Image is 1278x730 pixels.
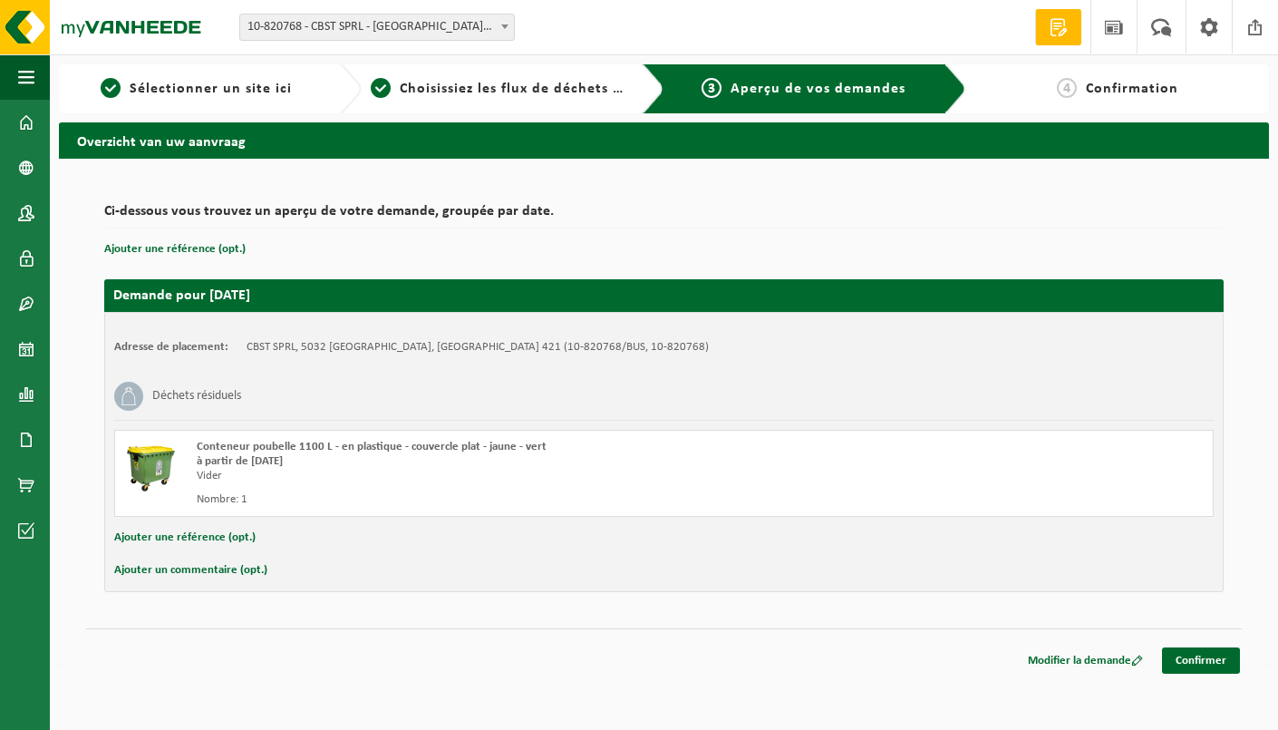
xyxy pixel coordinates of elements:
[239,14,515,41] span: 10-820768 - CBST SPRL - CORROY-LE-CHÂTEAU
[113,288,250,303] strong: Demande pour [DATE]
[371,78,628,100] a: 2Choisissiez les flux de déchets et récipients
[1162,647,1240,674] a: Confirmer
[68,78,325,100] a: 1Sélectionner un site ici
[197,469,737,483] div: Vider
[731,82,905,96] span: Aperçu de vos demandes
[400,82,702,96] span: Choisissiez les flux de déchets et récipients
[114,526,256,550] button: Ajouter une référence (opt.)
[114,559,267,582] button: Ajouter un commentaire (opt.)
[101,78,121,98] span: 1
[130,82,292,96] span: Sélectionner un site ici
[247,340,709,355] td: CBST SPRL, 5032 [GEOGRAPHIC_DATA], [GEOGRAPHIC_DATA] 421 (10-820768/BUS, 10-820768)
[702,78,721,98] span: 3
[240,15,514,40] span: 10-820768 - CBST SPRL - CORROY-LE-CHÂTEAU
[197,455,283,467] strong: à partir de [DATE]
[152,382,241,411] h3: Déchets résiduels
[124,440,179,494] img: WB-1100-HPE-GN-50.png
[197,492,737,507] div: Nombre: 1
[197,441,547,453] span: Conteneur poubelle 1100 L - en plastique - couvercle plat - jaune - vert
[1057,78,1077,98] span: 4
[1014,647,1157,674] a: Modifier la demande
[104,238,246,261] button: Ajouter une référence (opt.)
[371,78,391,98] span: 2
[1086,82,1178,96] span: Confirmation
[114,341,228,353] strong: Adresse de placement:
[59,122,1269,158] h2: Overzicht van uw aanvraag
[104,204,1224,229] h2: Ci-dessous vous trouvez un aperçu de votre demande, groupée par date.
